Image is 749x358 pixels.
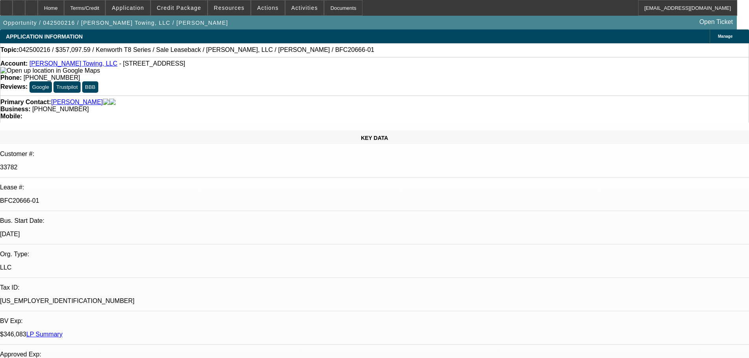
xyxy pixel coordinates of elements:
[0,67,100,74] a: View Google Maps
[696,15,736,29] a: Open Ticket
[0,67,100,74] img: Open up location in Google Maps
[106,0,150,15] button: Application
[291,5,318,11] span: Activities
[19,46,374,53] span: 042500216 / $357,097.59 / Kenworth T8 Series / Sale Leaseback / [PERSON_NAME], LLC / [PERSON_NAME...
[214,5,245,11] span: Resources
[29,81,52,93] button: Google
[29,60,118,67] a: [PERSON_NAME] Towing, LLC
[0,106,30,112] strong: Business:
[157,5,201,11] span: Credit Package
[285,0,324,15] button: Activities
[0,74,22,81] strong: Phone:
[51,99,103,106] a: [PERSON_NAME]
[361,135,388,141] span: KEY DATA
[6,33,83,40] span: APPLICATION INFORMATION
[0,83,28,90] strong: Reviews:
[112,5,144,11] span: Application
[257,5,279,11] span: Actions
[0,113,22,119] strong: Mobile:
[24,74,80,81] span: [PHONE_NUMBER]
[0,46,19,53] strong: Topic:
[53,81,80,93] button: Trustpilot
[82,81,98,93] button: BBB
[119,60,185,67] span: - [STREET_ADDRESS]
[103,99,109,106] img: facebook-icon.png
[208,0,250,15] button: Resources
[26,331,63,338] a: LP Summary
[3,20,228,26] span: Opportunity / 042500216 / [PERSON_NAME] Towing, LLC / [PERSON_NAME]
[251,0,285,15] button: Actions
[32,106,89,112] span: [PHONE_NUMBER]
[151,0,207,15] button: Credit Package
[0,60,28,67] strong: Account:
[718,34,732,39] span: Manage
[0,99,51,106] strong: Primary Contact:
[109,99,116,106] img: linkedin-icon.png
